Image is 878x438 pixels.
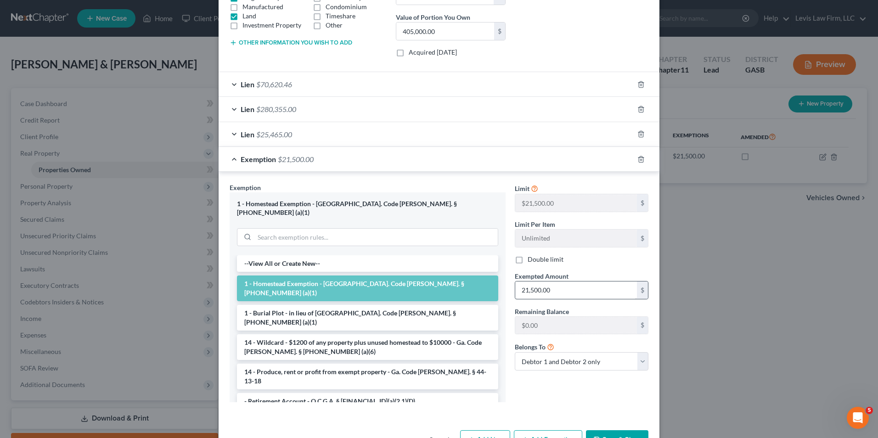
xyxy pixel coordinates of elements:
span: Exempted Amount [515,272,568,280]
span: $25,465.00 [256,130,292,139]
div: $ [637,317,648,334]
label: Remaining Balance [515,307,569,316]
span: $21,500.00 [278,155,314,163]
input: 0.00 [396,22,494,40]
span: Limit [515,185,529,192]
span: Exemption [230,184,261,191]
div: 1 - Homestead Exemption - [GEOGRAPHIC_DATA]. Code [PERSON_NAME]. § [PHONE_NUMBER] (a)(1) [237,200,498,217]
span: 5 [866,407,873,414]
label: Acquired [DATE] [409,48,457,57]
li: 14 - Produce, rent or profit from exempt property - Ga. Code [PERSON_NAME]. § 44-13-18 [237,364,498,389]
label: Value of Portion You Own [396,12,470,22]
span: Lien [241,80,254,89]
input: -- [515,317,637,334]
label: Timeshare [326,11,355,21]
label: Manufactured [242,2,283,11]
li: 1 - Burial Plot - in lieu of [GEOGRAPHIC_DATA]. Code [PERSON_NAME]. § [PHONE_NUMBER] (a)(1) [237,305,498,331]
li: - Retirement Account - O.C.G.A. § [FINANCIAL_ID](a)(2.1)(D) [237,393,498,410]
span: Belongs To [515,343,546,351]
li: --View All or Create New-- [237,255,498,272]
span: $70,620.46 [256,80,292,89]
li: 1 - Homestead Exemption - [GEOGRAPHIC_DATA]. Code [PERSON_NAME]. § [PHONE_NUMBER] (a)(1) [237,275,498,301]
label: Limit Per Item [515,219,555,229]
div: $ [637,281,648,299]
label: Condominium [326,2,367,11]
div: $ [637,194,648,212]
input: Search exemption rules... [254,229,498,246]
li: 14 - Wildcard - $1200 of any property plus unused homestead to $10000 - Ga. Code [PERSON_NAME]. §... [237,334,498,360]
button: Other information you wish to add [230,39,352,46]
div: $ [637,230,648,247]
span: Exemption [241,155,276,163]
label: Other [326,21,343,30]
input: 0.00 [515,281,637,299]
iframe: Intercom live chat [847,407,869,429]
label: Investment Property [242,21,301,30]
div: $ [494,22,505,40]
input: -- [515,230,637,247]
input: -- [515,194,637,212]
label: Land [242,11,256,21]
span: Lien [241,130,254,139]
label: Double limit [528,255,563,264]
span: Lien [241,105,254,113]
span: $280,355.00 [256,105,296,113]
